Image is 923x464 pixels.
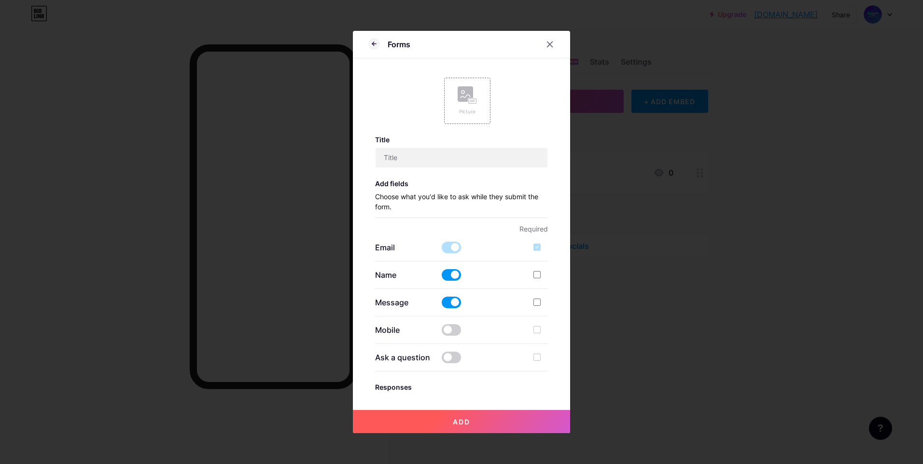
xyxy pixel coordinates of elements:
p: Ask a question [375,352,433,363]
p: Choose what you'd like to ask while they submit the form. [375,191,548,218]
h3: Responses [375,383,548,391]
h3: Title [375,136,548,144]
p: Required [375,224,548,234]
span: Add [453,418,470,426]
div: Forms [388,39,410,50]
input: Title [376,148,548,167]
div: Picture [458,108,477,115]
p: Name [375,269,433,281]
p: Email [375,242,433,253]
h3: Add fields [375,179,548,188]
p: Message [375,297,433,308]
button: Add [353,410,570,433]
p: Mobile [375,324,433,336]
